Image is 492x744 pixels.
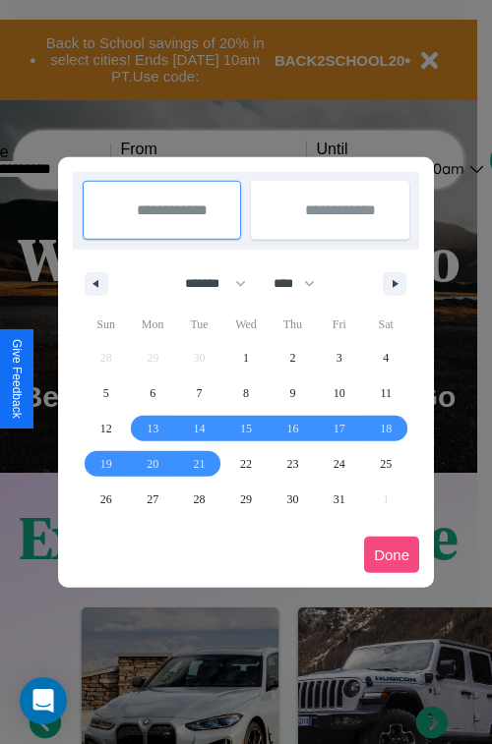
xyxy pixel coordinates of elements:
[286,446,298,482] span: 23
[363,411,409,446] button: 18
[100,482,112,517] span: 26
[222,411,269,446] button: 15
[240,446,252,482] span: 22
[270,411,316,446] button: 16
[289,340,295,375] span: 2
[83,482,129,517] button: 26
[286,411,298,446] span: 16
[270,446,316,482] button: 23
[316,375,362,411] button: 10
[100,411,112,446] span: 12
[380,375,392,411] span: 11
[83,411,129,446] button: 12
[270,482,316,517] button: 30
[270,375,316,411] button: 9
[316,411,362,446] button: 17
[243,340,249,375] span: 1
[176,411,222,446] button: 14
[194,482,206,517] span: 28
[222,340,269,375] button: 1
[197,375,203,411] span: 7
[129,411,175,446] button: 13
[222,309,269,340] span: Wed
[334,375,345,411] span: 10
[222,446,269,482] button: 22
[129,446,175,482] button: 20
[363,309,409,340] span: Sat
[147,411,158,446] span: 13
[380,446,392,482] span: 25
[176,482,222,517] button: 28
[316,340,362,375] button: 3
[243,375,249,411] span: 8
[364,537,419,573] button: Done
[176,375,222,411] button: 7
[147,482,158,517] span: 27
[83,375,129,411] button: 5
[380,411,392,446] span: 18
[103,375,109,411] span: 5
[316,309,362,340] span: Fri
[240,482,252,517] span: 29
[316,482,362,517] button: 31
[150,375,155,411] span: 6
[270,340,316,375] button: 2
[316,446,362,482] button: 24
[147,446,158,482] span: 20
[383,340,389,375] span: 4
[286,482,298,517] span: 30
[129,375,175,411] button: 6
[194,411,206,446] span: 14
[83,309,129,340] span: Sun
[334,482,345,517] span: 31
[83,446,129,482] button: 19
[176,446,222,482] button: 21
[334,411,345,446] span: 17
[100,446,112,482] span: 19
[222,482,269,517] button: 29
[129,482,175,517] button: 27
[270,309,316,340] span: Thu
[10,339,24,419] div: Give Feedback
[129,309,175,340] span: Mon
[194,446,206,482] span: 21
[240,411,252,446] span: 15
[363,340,409,375] button: 4
[222,375,269,411] button: 8
[334,446,345,482] span: 24
[20,677,67,724] div: Open Intercom Messenger
[363,375,409,411] button: 11
[363,446,409,482] button: 25
[289,375,295,411] span: 9
[176,309,222,340] span: Tue
[337,340,342,375] span: 3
